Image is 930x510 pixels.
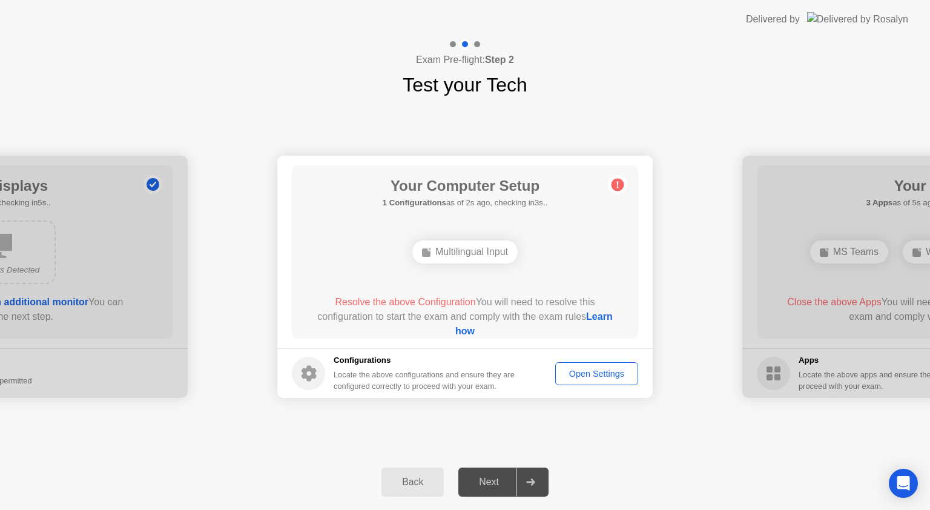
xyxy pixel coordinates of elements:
button: Back [381,468,444,497]
div: Next [462,477,516,488]
div: Locate the above configurations and ensure they are configured correctly to proceed with your exam. [334,369,517,392]
h1: Test your Tech [403,70,527,99]
div: Back [385,477,440,488]
div: Open Intercom Messenger [889,469,918,498]
div: You will need to resolve this configuration to start the exam and comply with the exam rules [309,295,621,339]
img: Delivered by Rosalyn [807,12,908,26]
h4: Exam Pre-flight: [416,53,514,67]
b: 1 Configurations [383,198,446,207]
h5: as of 2s ago, checking in3s.. [383,197,548,209]
div: Multilingual Input [412,240,518,263]
button: Next [458,468,549,497]
h5: Configurations [334,354,517,366]
h1: Your Computer Setup [383,175,548,197]
b: Step 2 [485,55,514,65]
div: Open Settings [559,369,634,379]
button: Open Settings [555,362,638,385]
span: Resolve the above Configuration [335,297,475,307]
div: Delivered by [746,12,800,27]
